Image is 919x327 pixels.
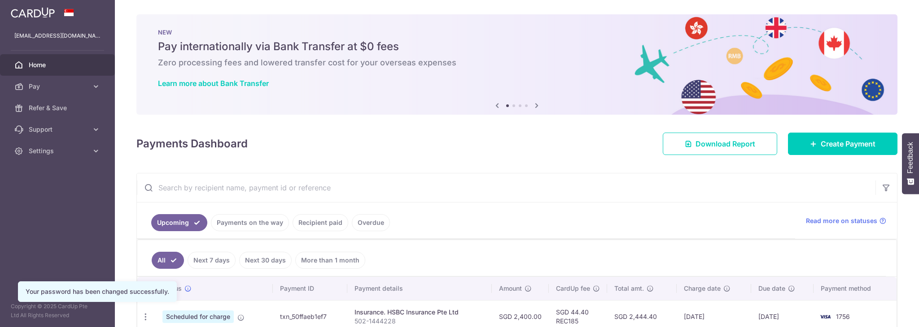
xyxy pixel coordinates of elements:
h4: Payments Dashboard [136,136,248,152]
th: Payment ID [273,277,347,300]
a: All [152,252,184,269]
h6: Zero processing fees and lowered transfer cost for your overseas expenses [158,57,876,68]
span: Feedback [906,142,915,173]
a: Overdue [352,214,390,231]
button: Feedback - Show survey [902,133,919,194]
a: Download Report [663,133,777,155]
a: Create Payment [788,133,897,155]
p: 502-1444228 [354,317,485,326]
th: Payment details [347,277,492,300]
span: Home [29,60,88,69]
p: NEW [158,29,876,36]
a: Read more on statuses [806,216,886,225]
span: 1756 [836,313,850,320]
p: [EMAIL_ADDRESS][DOMAIN_NAME] [14,31,101,40]
span: Refer & Save [29,103,88,112]
span: Create Payment [821,138,875,149]
input: Search by recipient name, payment id or reference [137,173,875,202]
span: Download Report [696,138,755,149]
span: Read more on statuses [806,216,877,225]
span: Due date [758,284,785,293]
span: Total amt. [614,284,644,293]
a: Payments on the way [211,214,289,231]
span: CardUp fee [556,284,590,293]
th: Payment method [814,277,897,300]
a: More than 1 month [295,252,365,269]
a: Upcoming [151,214,207,231]
span: Support [29,125,88,134]
div: Your password has been changed successfully. [26,287,169,296]
span: Settings [29,146,88,155]
h5: Pay internationally via Bank Transfer at $0 fees [158,39,876,54]
a: Next 7 days [188,252,236,269]
a: Next 30 days [239,252,292,269]
span: Charge date [684,284,721,293]
a: Recipient paid [293,214,348,231]
img: Bank transfer banner [136,14,897,115]
img: CardUp [11,7,55,18]
a: Learn more about Bank Transfer [158,79,269,88]
img: Bank Card [816,311,834,322]
span: Help [20,6,39,14]
span: Amount [499,284,522,293]
span: Scheduled for charge [162,310,234,323]
div: Insurance. HSBC Insurance Pte Ltd [354,308,485,317]
span: Pay [29,82,88,91]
